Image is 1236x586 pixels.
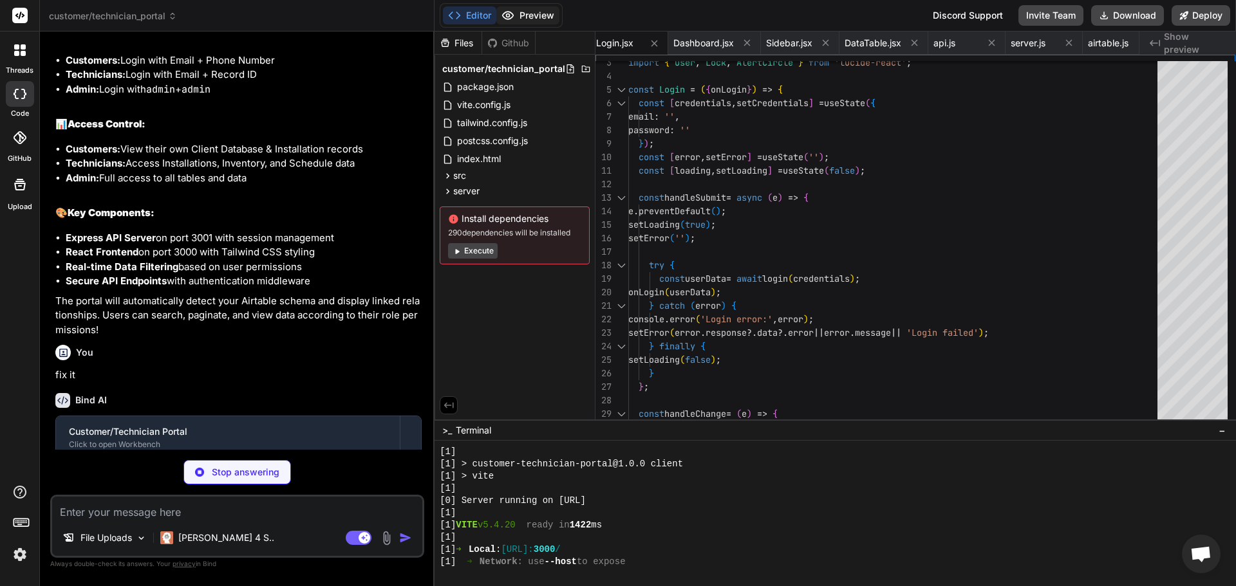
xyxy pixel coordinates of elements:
div: 19 [595,272,612,286]
span: useState [824,97,865,109]
span: [ [669,97,675,109]
span: handleChange [664,408,726,419]
span: Local [469,544,496,556]
span: ➜ [456,544,458,556]
span: , [772,313,778,325]
span: const [659,273,685,284]
span: userData [685,273,726,284]
div: Open chat [1182,535,1221,573]
span: = [819,97,824,109]
strong: Admin: [66,83,99,95]
div: Click to collapse the range. [613,191,630,205]
span: ) [716,205,721,217]
img: icon [399,531,412,544]
span: error [695,300,721,311]
strong: Key Components: [68,206,154,219]
img: Claude 4 Sonnet [160,531,173,544]
span: = [690,84,695,95]
span: ) [644,138,649,149]
span: ( [824,165,829,176]
span: 3000 [534,544,556,556]
span: handleSubmit [664,192,726,203]
span: Network [480,556,518,568]
div: 20 [595,286,612,299]
div: 25 [595,353,612,367]
span: ms [591,519,602,531]
span: DataTable.jsx [845,37,901,50]
span: e [628,205,633,217]
strong: React Frontend [66,246,138,258]
span: ) [819,151,824,163]
strong: Access Control: [68,118,145,130]
span: --host [545,556,577,568]
span: . [664,313,669,325]
li: Login with Email + Record ID [66,68,422,82]
span: useState [762,151,803,163]
span: ➜ [467,556,469,568]
span: const [628,84,654,95]
span: { [731,300,736,311]
span: : [669,124,675,136]
span: setError [628,232,669,244]
strong: Technicians: [66,157,126,169]
span: e [772,192,778,203]
span: console [628,313,664,325]
span: error [824,327,850,338]
div: 5 [595,83,612,96]
span: [1] [440,556,456,568]
span: password [628,124,669,136]
button: Execute [448,243,498,259]
span: error [788,327,814,338]
img: attachment [379,531,394,545]
p: Always double-check its answers. Your in Bind [50,558,424,570]
span: '' [809,151,819,163]
div: 23 [595,326,612,340]
span: message [855,327,891,338]
span: ( [788,273,793,284]
label: Upload [8,201,32,212]
li: Login with Email + Phone Number [66,53,422,68]
span: server.js [1011,37,1045,50]
div: Discord Support [925,5,1011,26]
span: catch [659,300,685,311]
span: ; [809,313,814,325]
div: Click to collapse the range. [613,299,630,313]
span: } [639,381,644,392]
span: VITE [456,519,478,531]
span: ] [747,151,752,163]
span: ( [711,205,716,217]
div: 29 [595,407,612,421]
span: , [711,165,716,176]
span: login [762,273,788,284]
span: { [669,259,675,271]
button: Editor [443,6,496,24]
h2: 🎨 [55,206,422,221]
code: admin [146,83,175,96]
span: src [453,169,466,182]
strong: Customers: [66,143,120,155]
span: ( [767,192,772,203]
div: 7 [595,110,612,124]
span: const [639,151,664,163]
label: code [11,108,29,119]
span: Show preview [1164,30,1226,56]
span: 1422 [570,519,592,531]
span: [1] [440,446,456,458]
span: setLoading [628,219,680,230]
span: preventDefault [639,205,711,217]
span: { [700,340,706,352]
div: 10 [595,151,612,164]
span: { [803,192,809,203]
span: { [778,84,783,95]
span: ( [680,354,685,365]
span: [ [669,151,675,163]
div: Click to collapse the range. [613,407,630,421]
span: email [628,111,654,122]
strong: Technicians: [66,68,126,80]
span: Sidebar.jsx [766,37,812,50]
div: Click to collapse the range. [613,340,630,353]
span: [1] [440,544,456,556]
button: Invite Team [1018,5,1083,26]
span: customer/technician_portal [442,62,565,75]
span: ( [680,219,685,230]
